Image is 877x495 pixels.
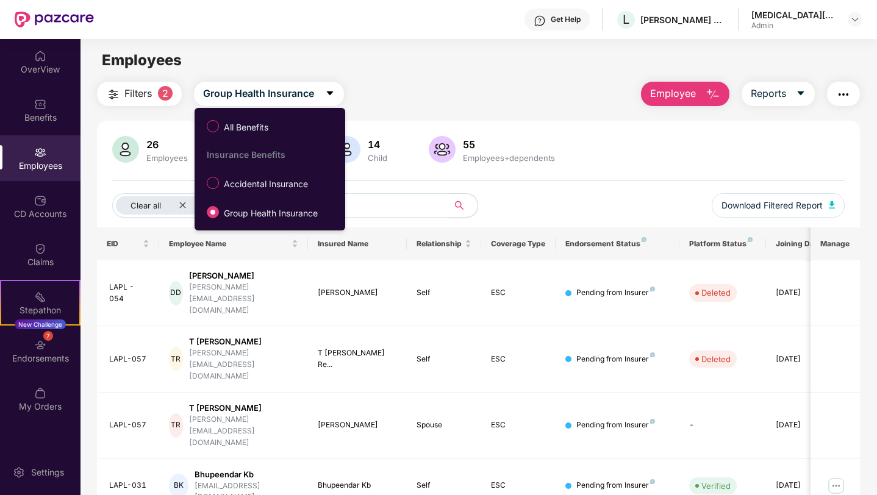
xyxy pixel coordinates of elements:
span: caret-down [325,88,335,99]
img: svg+xml;base64,PHN2ZyBpZD0iSG9tZSIgeG1sbnM9Imh0dHA6Ly93d3cudzMub3JnLzIwMDAvc3ZnIiB3aWR0aD0iMjAiIG... [34,50,46,62]
button: Clear allclose [112,193,223,218]
span: All Benefits [219,121,273,134]
td: - [679,393,766,459]
div: Deleted [701,353,731,365]
img: svg+xml;base64,PHN2ZyBpZD0iRHJvcGRvd24tMzJ4MzIiIHhtbG5zPSJodHRwOi8vd3d3LnczLm9yZy8yMDAwL3N2ZyIgd2... [850,15,860,24]
img: New Pazcare Logo [15,12,94,27]
img: svg+xml;base64,PHN2ZyB4bWxucz0iaHR0cDovL3d3dy53My5vcmcvMjAwMC9zdmciIHhtbG5zOnhsaW5rPSJodHRwOi8vd3... [706,87,720,102]
div: 7 [43,331,53,341]
div: Self [417,354,471,365]
div: Pending from Insurer [576,480,655,491]
div: [DATE] [776,480,831,491]
div: Insurance Benefits [207,149,340,160]
div: LAPL - 054 [109,282,149,305]
span: L [623,12,629,27]
img: svg+xml;base64,PHN2ZyB4bWxucz0iaHR0cDovL3d3dy53My5vcmcvMjAwMC9zdmciIHdpZHRoPSI4IiBoZWlnaHQ9IjgiIH... [650,479,655,484]
span: caret-down [796,88,806,99]
button: Reportscaret-down [742,82,815,106]
th: Insured Name [308,227,407,260]
div: Pending from Insurer [576,354,655,365]
img: svg+xml;base64,PHN2ZyB4bWxucz0iaHR0cDovL3d3dy53My5vcmcvMjAwMC9zdmciIHdpZHRoPSIyNCIgaGVpZ2h0PSIyNC... [836,87,851,102]
div: [PERSON_NAME][EMAIL_ADDRESS][DOMAIN_NAME] [189,347,298,382]
span: Employee Name [169,239,289,249]
div: Bhupeendar Kb [318,480,398,491]
img: svg+xml;base64,PHN2ZyBpZD0iQmVuZWZpdHMiIHhtbG5zPSJodHRwOi8vd3d3LnczLm9yZy8yMDAwL3N2ZyIgd2lkdGg9Ij... [34,98,46,110]
div: [PERSON_NAME] [318,419,398,431]
img: svg+xml;base64,PHN2ZyBpZD0iQ0RfQWNjb3VudHMiIGRhdGEtbmFtZT0iQ0QgQWNjb3VudHMiIHhtbG5zPSJodHRwOi8vd3... [34,194,46,207]
div: ESC [491,287,546,299]
span: close [179,201,187,209]
span: Download Filtered Report [721,199,823,212]
img: svg+xml;base64,PHN2ZyB4bWxucz0iaHR0cDovL3d3dy53My5vcmcvMjAwMC9zdmciIHhtbG5zOnhsaW5rPSJodHRwOi8vd3... [334,136,360,163]
div: [PERSON_NAME][EMAIL_ADDRESS][DOMAIN_NAME] [189,414,298,449]
div: ESC [491,419,546,431]
div: [DATE] [776,287,831,299]
div: Self [417,287,471,299]
div: Child [365,153,390,163]
th: Coverage Type [481,227,556,260]
th: Joining Date [766,227,840,260]
th: EID [97,227,159,260]
div: [DATE] [776,354,831,365]
div: 55 [460,138,557,151]
th: Relationship [407,227,481,260]
span: Reports [751,86,786,101]
div: Spouse [417,419,471,431]
button: Download Filtered Report [712,193,845,218]
div: Admin [751,21,837,30]
span: Group Health Insurance [219,207,323,220]
div: Platform Status [689,239,756,249]
img: svg+xml;base64,PHN2ZyB4bWxucz0iaHR0cDovL3d3dy53My5vcmcvMjAwMC9zdmciIHhtbG5zOnhsaW5rPSJodHRwOi8vd3... [429,136,456,163]
div: Verified [701,480,731,492]
img: svg+xml;base64,PHN2ZyBpZD0iRW1wbG95ZWVzIiB4bWxucz0iaHR0cDovL3d3dy53My5vcmcvMjAwMC9zdmciIHdpZHRoPS... [34,146,46,158]
div: TR [169,413,183,438]
div: [DATE] [776,419,831,431]
span: Employee [650,86,696,101]
div: Endorsement Status [565,239,670,249]
span: 2 [158,86,173,101]
div: Self [417,480,471,491]
th: Manage [811,227,860,260]
span: Clear all [131,201,161,210]
span: Filters [124,86,152,101]
div: ESC [491,354,546,365]
div: Bhupeendar Kb [195,469,298,480]
div: LAPL-057 [109,419,149,431]
img: svg+xml;base64,PHN2ZyB4bWxucz0iaHR0cDovL3d3dy53My5vcmcvMjAwMC9zdmciIHdpZHRoPSI4IiBoZWlnaHQ9IjgiIH... [642,237,646,242]
div: LAPL-031 [109,480,149,491]
img: svg+xml;base64,PHN2ZyBpZD0iRW5kb3JzZW1lbnRzIiB4bWxucz0iaHR0cDovL3d3dy53My5vcmcvMjAwMC9zdmciIHdpZH... [34,339,46,351]
span: search [448,201,471,210]
div: TR [169,347,183,371]
img: svg+xml;base64,PHN2ZyBpZD0iQ2xhaW0iIHhtbG5zPSJodHRwOi8vd3d3LnczLm9yZy8yMDAwL3N2ZyIgd2lkdGg9IjIwIi... [34,243,46,255]
div: LAPL-057 [109,354,149,365]
div: [PERSON_NAME][EMAIL_ADDRESS][DOMAIN_NAME] [189,282,298,316]
img: svg+xml;base64,PHN2ZyBpZD0iU2V0dGluZy0yMHgyMCIgeG1sbnM9Imh0dHA6Ly93d3cudzMub3JnLzIwMDAvc3ZnIiB3aW... [13,466,25,479]
div: 14 [365,138,390,151]
div: T [PERSON_NAME] [189,402,298,414]
div: Deleted [701,287,731,299]
div: T [PERSON_NAME] [189,336,298,347]
div: [PERSON_NAME] [318,287,398,299]
div: DD [169,281,183,305]
img: svg+xml;base64,PHN2ZyB4bWxucz0iaHR0cDovL3d3dy53My5vcmcvMjAwMC9zdmciIHhtbG5zOnhsaW5rPSJodHRwOi8vd3... [829,201,835,208]
div: [PERSON_NAME] [189,270,298,282]
button: Group Health Insurancecaret-down [194,82,344,106]
div: Settings [27,466,68,479]
img: svg+xml;base64,PHN2ZyB4bWxucz0iaHR0cDovL3d3dy53My5vcmcvMjAwMC9zdmciIHdpZHRoPSI4IiBoZWlnaHQ9IjgiIH... [650,287,655,291]
img: svg+xml;base64,PHN2ZyB4bWxucz0iaHR0cDovL3d3dy53My5vcmcvMjAwMC9zdmciIHdpZHRoPSI4IiBoZWlnaHQ9IjgiIH... [650,352,655,357]
img: svg+xml;base64,PHN2ZyB4bWxucz0iaHR0cDovL3d3dy53My5vcmcvMjAwMC9zdmciIHhtbG5zOnhsaW5rPSJodHRwOi8vd3... [112,136,139,163]
div: [MEDICAL_DATA][PERSON_NAME] [751,9,837,21]
th: Employee Name [159,227,308,260]
div: Stepathon [1,304,79,316]
img: svg+xml;base64,PHN2ZyBpZD0iTXlfT3JkZXJzIiBkYXRhLW5hbWU9Ik15IE9yZGVycyIgeG1sbnM9Imh0dHA6Ly93d3cudz... [34,387,46,399]
button: search [448,193,478,218]
div: Get Help [551,15,581,24]
img: svg+xml;base64,PHN2ZyB4bWxucz0iaHR0cDovL3d3dy53My5vcmcvMjAwMC9zdmciIHdpZHRoPSIyMSIgaGVpZ2h0PSIyMC... [34,291,46,303]
div: Pending from Insurer [576,287,655,299]
button: Filters2 [97,82,182,106]
span: Group Health Insurance [203,86,314,101]
div: T [PERSON_NAME] Re... [318,347,398,371]
span: Accidental Insurance [219,177,313,191]
div: [PERSON_NAME] PRIVATE LIMITED [640,14,726,26]
div: 26 [144,138,190,151]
